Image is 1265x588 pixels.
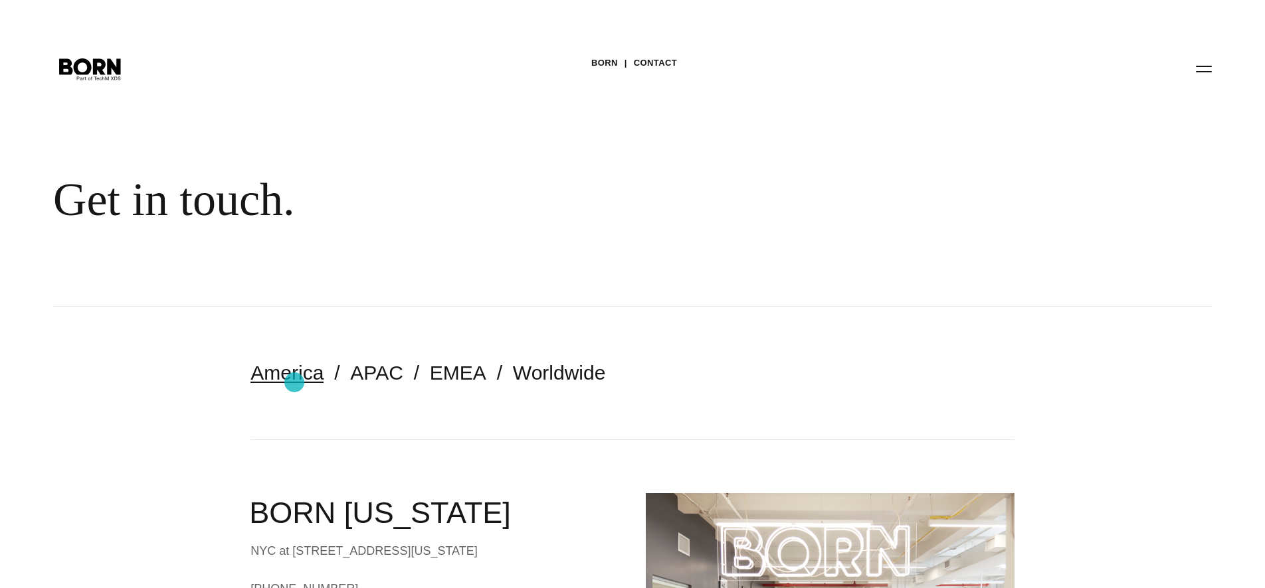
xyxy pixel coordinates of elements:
[1188,54,1220,82] button: Open
[249,493,619,533] h2: BORN [US_STATE]
[350,362,403,384] a: APAC
[250,541,619,561] div: NYC at [STREET_ADDRESS][US_STATE]
[591,53,618,73] a: BORN
[430,362,486,384] a: EMEA
[53,173,811,227] div: Get in touch.
[513,362,606,384] a: Worldwide
[634,53,677,73] a: Contact
[250,362,324,384] a: America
